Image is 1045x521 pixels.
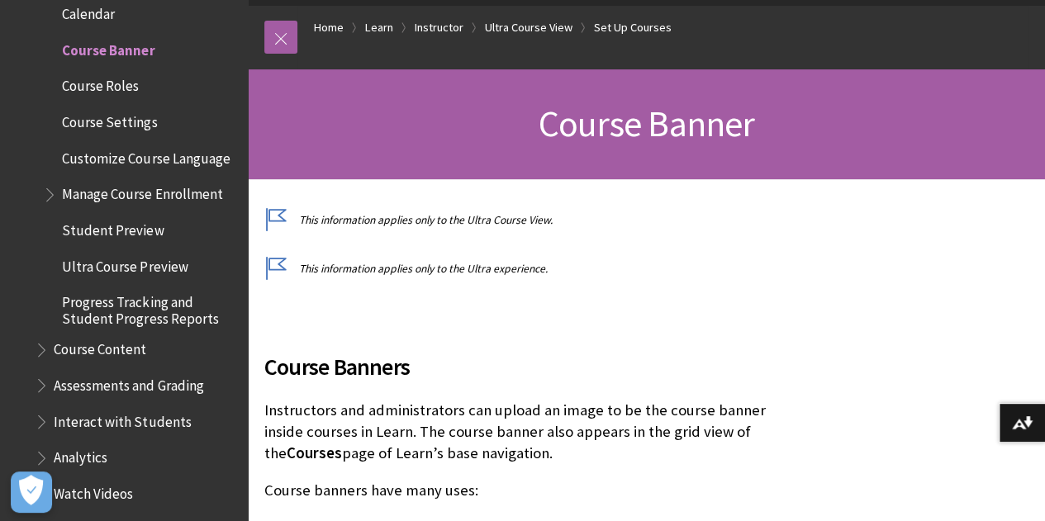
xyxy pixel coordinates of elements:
[62,108,157,130] span: Course Settings
[54,336,146,358] span: Course Content
[62,288,236,327] span: Progress Tracking and Student Progress Reports
[54,372,203,394] span: Assessments and Grading
[62,181,222,203] span: Manage Course Enrollment
[11,471,52,513] button: Open Preferences
[264,349,784,384] span: Course Banners
[415,17,463,38] a: Instructor
[287,443,342,462] span: Courses
[62,216,164,239] span: Student Preview
[264,400,784,465] p: Instructors and administrators can upload an image to be the course banner inside courses in Lear...
[54,408,191,430] span: Interact with Students
[62,144,230,167] span: Customize Course Language
[264,212,784,228] p: This information applies only to the Ultra Course View.
[365,17,393,38] a: Learn
[62,36,154,59] span: Course Banner
[54,480,133,502] span: Watch Videos
[539,101,755,146] span: Course Banner
[314,17,344,38] a: Home
[54,444,107,467] span: Analytics
[485,17,572,38] a: Ultra Course View
[62,253,188,275] span: Ultra Course Preview
[264,480,784,501] p: Course banners have many uses:
[594,17,672,38] a: Set Up Courses
[62,73,139,95] span: Course Roles
[264,261,784,277] p: This information applies only to the Ultra experience.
